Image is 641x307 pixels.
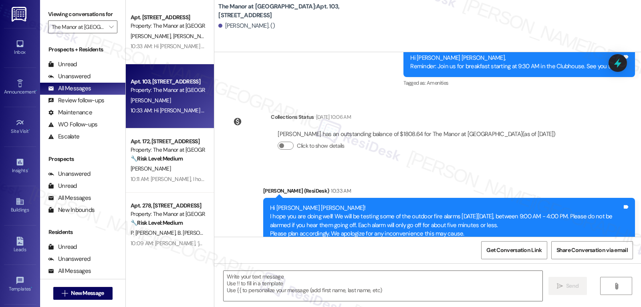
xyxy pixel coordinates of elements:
[173,33,213,40] span: [PERSON_NAME]
[48,84,91,93] div: All Messages
[548,277,587,295] button: Send
[131,240,475,247] div: 10:09 AM: [PERSON_NAME], ‘just want to ask, has The Manor at [GEOGRAPHIC_DATA] been everything yo...
[48,108,92,117] div: Maintenance
[218,2,379,20] b: The Manor at [GEOGRAPHIC_DATA]: Apt. 103, [STREET_ADDRESS]
[4,234,36,256] a: Leads
[131,201,205,210] div: Apt. 278, [STREET_ADDRESS]
[218,22,275,30] div: [PERSON_NAME]. ()
[48,267,91,275] div: All Messages
[40,45,125,54] div: Prospects + Residents
[131,165,171,172] span: [PERSON_NAME]
[12,7,28,22] img: ResiDesk Logo
[566,282,579,290] span: Send
[109,24,113,30] i: 
[481,241,547,259] button: Get Conversation Link
[131,97,171,104] span: [PERSON_NAME]
[131,137,205,146] div: Apt. 172, [STREET_ADDRESS]
[178,229,223,236] span: B. [PERSON_NAME]
[131,77,205,86] div: Apt. 103, [STREET_ADDRESS]
[131,210,205,218] div: Property: The Manor at [GEOGRAPHIC_DATA]
[427,79,448,86] span: Amenities
[551,241,633,259] button: Share Conversation via email
[62,290,68,297] i: 
[48,255,91,263] div: Unanswered
[278,130,555,138] div: [PERSON_NAME] has an outstanding balance of $1808.64 for The Manor at [GEOGRAPHIC_DATA] (as of [D...
[329,187,351,195] div: 10:33 AM
[40,155,125,163] div: Prospects
[31,285,32,291] span: •
[131,155,183,162] strong: 🔧 Risk Level: Medium
[263,187,635,198] div: [PERSON_NAME] (ResiDesk)
[28,167,29,172] span: •
[4,274,36,295] a: Templates •
[486,246,542,254] span: Get Conversation Link
[270,204,622,256] div: Hi [PERSON_NAME] [PERSON_NAME]! I hope you are doing well! We will be testing some of the outdoor...
[131,33,173,40] span: [PERSON_NAME]
[48,170,91,178] div: Unanswered
[48,194,91,202] div: All Messages
[314,113,351,121] div: [DATE] 10:06 AM
[4,195,36,216] a: Buildings
[557,283,563,289] i: 
[613,283,619,289] i: 
[131,229,177,236] span: P. [PERSON_NAME]
[410,54,622,71] div: Hi [PERSON_NAME] [PERSON_NAME], Reminder: Join us for breakfast starting at 9:30 AM in the Clubho...
[71,289,104,297] span: New Message
[48,8,117,20] label: Viewing conversations for
[403,77,635,89] div: Tagged as:
[48,72,91,81] div: Unanswered
[556,246,628,254] span: Share Conversation via email
[4,116,36,138] a: Site Visit •
[48,182,77,190] div: Unread
[131,13,205,22] div: Apt. [STREET_ADDRESS]
[48,120,97,129] div: WO Follow-ups
[271,113,314,121] div: Collections Status
[40,228,125,236] div: Residents
[36,88,37,94] span: •
[48,206,95,214] div: New Inbounds
[48,60,77,69] div: Unread
[131,146,205,154] div: Property: The Manor at [GEOGRAPHIC_DATA]
[131,175,570,183] div: 10:11 AM: [PERSON_NAME], I hope you’re enjoying your time at [GEOGRAPHIC_DATA] at [GEOGRAPHIC_DAT...
[4,155,36,177] a: Insights •
[29,127,30,133] span: •
[297,142,344,150] label: Click to show details
[131,22,205,30] div: Property: The Manor at [GEOGRAPHIC_DATA]
[52,20,105,33] input: All communities
[48,132,79,141] div: Escalate
[4,37,36,59] a: Inbox
[53,287,113,300] button: New Message
[131,219,183,226] strong: 🔧 Risk Level: Medium
[131,86,205,94] div: Property: The Manor at [GEOGRAPHIC_DATA]
[48,96,104,105] div: Review follow-ups
[48,243,77,251] div: Unread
